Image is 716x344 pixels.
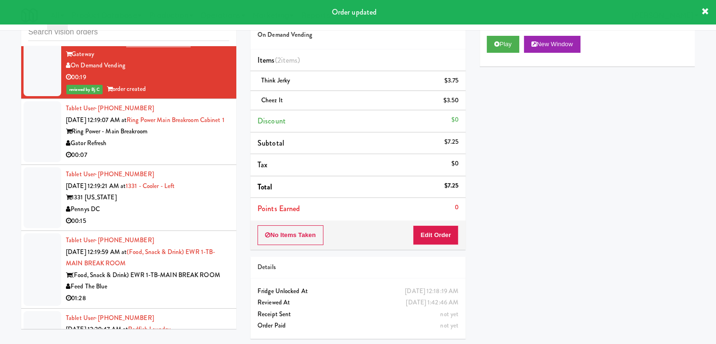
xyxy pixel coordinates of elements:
div: Ring Power - Main Breakroom [66,126,229,138]
div: 0 [455,202,459,213]
span: not yet [440,310,459,319]
div: Order Paid [257,320,459,332]
a: Redfish Laundry [128,325,170,334]
div: Details [257,262,459,273]
div: 01:28 [66,293,229,304]
li: Tablet User· [PHONE_NUMBER][DATE] 12:19:21 AM at1331 - Cooler - Left1331 [US_STATE]Pennys DC00:15 [21,165,236,231]
div: $7.25 [444,180,459,192]
span: Tax [257,159,267,170]
a: Tablet User· [PHONE_NUMBER] [66,236,154,245]
span: Items [257,55,300,66]
div: 00:15 [66,215,229,227]
div: Fridge Unlocked At [257,286,459,297]
span: Order updated [332,7,377,17]
div: [DATE] 1:42:46 AM [406,297,459,309]
h5: On Demand Vending [257,32,459,39]
div: $7.25 [444,136,459,148]
a: Tablet User· [PHONE_NUMBER] [66,104,154,113]
span: Total [257,181,273,192]
div: Pennys DC [66,204,229,215]
div: Feed The Blue [66,281,229,293]
div: On Demand Vending [66,60,229,72]
span: Subtotal [257,138,284,148]
span: (2 ) [275,55,300,66]
span: order created [107,84,146,93]
a: 1331 - Cooler - Left [126,181,175,190]
div: Receipt Sent [257,309,459,320]
span: [DATE] 12:19:59 AM at [66,247,127,256]
div: 00:07 [66,149,229,161]
ng-pluralize: items [281,55,298,66]
span: [DATE] 12:20:47 AM at [66,325,128,334]
span: reviewed by Bj C [66,85,103,94]
button: Edit Order [413,225,459,245]
div: Reviewed At [257,297,459,309]
a: (Food, Snack & Drink) EWR 1-TB-MAIN BREAK ROOM [66,247,215,268]
div: $0 [451,114,459,126]
span: Think Jerky [261,76,290,85]
div: 00:19 [66,72,229,83]
div: Gator Refresh [66,138,229,149]
span: · [PHONE_NUMBER] [95,170,154,179]
div: (Food, Snack & Drink) EWR 1-TB-MAIN BREAK ROOM [66,270,229,281]
span: Points Earned [257,203,300,214]
span: [DATE] 12:19:07 AM at [66,115,127,124]
span: · [PHONE_NUMBER] [95,236,154,245]
span: [DATE] 12:19:21 AM at [66,181,126,190]
li: Tablet User· [PHONE_NUMBER][DATE] 12:18:19 AM at[GEOGRAPHIC_DATA]GatewayOn Demand Vending00:19rev... [21,22,236,99]
div: $0 [451,158,459,170]
div: Gateway [66,49,229,60]
span: not yet [440,321,459,330]
div: 1331 [US_STATE] [66,192,229,204]
a: Tablet User· [PHONE_NUMBER] [66,313,154,322]
span: · [PHONE_NUMBER] [95,104,154,113]
div: $3.50 [443,95,459,106]
span: · [PHONE_NUMBER] [95,313,154,322]
input: Search vision orders [28,24,229,41]
li: Tablet User· [PHONE_NUMBER][DATE] 12:19:07 AM atRing Power Main Breakroom Cabinet 1Ring Power - M... [21,99,236,165]
div: $3.75 [444,75,459,87]
button: No Items Taken [257,225,323,245]
li: Tablet User· [PHONE_NUMBER][DATE] 12:19:59 AM at(Food, Snack & Drink) EWR 1-TB-MAIN BREAK ROOM(Fo... [21,231,236,309]
button: Play [487,36,519,53]
div: [DATE] 12:18:19 AM [405,286,459,297]
span: Cheez It [261,96,283,105]
a: Ring Power Main Breakroom Cabinet 1 [127,115,225,124]
a: Tablet User· [PHONE_NUMBER] [66,170,154,179]
button: New Window [524,36,580,53]
span: Discount [257,115,286,126]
